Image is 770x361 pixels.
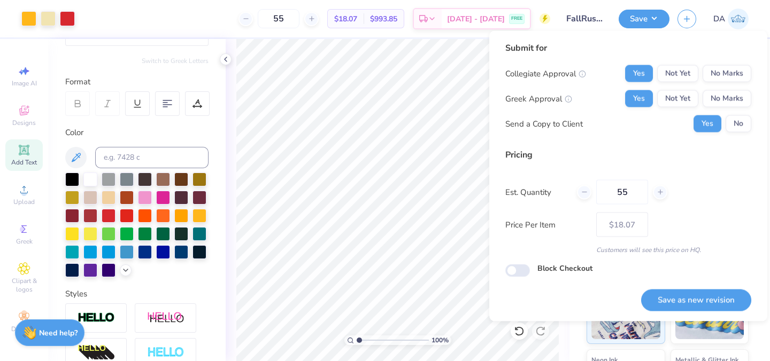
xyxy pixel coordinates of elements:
span: $993.85 [370,13,397,25]
div: Customers will see this price on HQ. [505,245,751,255]
img: Negative Space [147,347,184,359]
input: – – [258,9,299,28]
input: e.g. 7428 c [95,147,209,168]
span: Clipart & logos [5,277,43,294]
span: [DATE] - [DATE] [447,13,505,25]
button: Yes [625,65,653,82]
img: Stroke [78,312,115,324]
span: Image AI [12,79,37,88]
button: Not Yet [657,90,698,107]
span: Decorate [11,325,37,333]
label: Block Checkout [537,263,592,274]
a: DA [713,9,749,29]
div: Color [65,127,209,139]
label: Est. Quantity [505,186,569,198]
div: Send a Copy to Client [505,117,583,130]
div: Format [65,76,210,88]
img: Deeksha Arora [728,9,749,29]
input: – – [596,180,648,205]
span: Designs [12,119,36,127]
button: No Marks [703,65,751,82]
div: Collegiate Approval [505,67,586,80]
strong: Need help? [39,328,78,338]
input: Untitled Design [558,8,611,29]
span: DA [713,13,725,25]
span: Greek [16,237,33,246]
button: Yes [625,90,653,107]
button: Switch to Greek Letters [142,57,209,65]
span: Upload [13,198,35,206]
div: Greek Approval [505,92,572,105]
img: Shadow [147,311,184,325]
button: Yes [694,115,721,132]
div: Styles [65,288,209,300]
span: FREE [511,15,522,22]
button: Save [619,10,669,28]
span: Add Text [11,158,37,167]
button: No [726,115,751,132]
button: Not Yet [657,65,698,82]
span: 100 % [432,335,449,345]
span: $18.07 [334,13,357,25]
label: Price Per Item [505,218,588,231]
div: Pricing [505,148,751,161]
button: Save as new revision [641,289,751,311]
div: Submit for [505,42,751,54]
button: No Marks [703,90,751,107]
